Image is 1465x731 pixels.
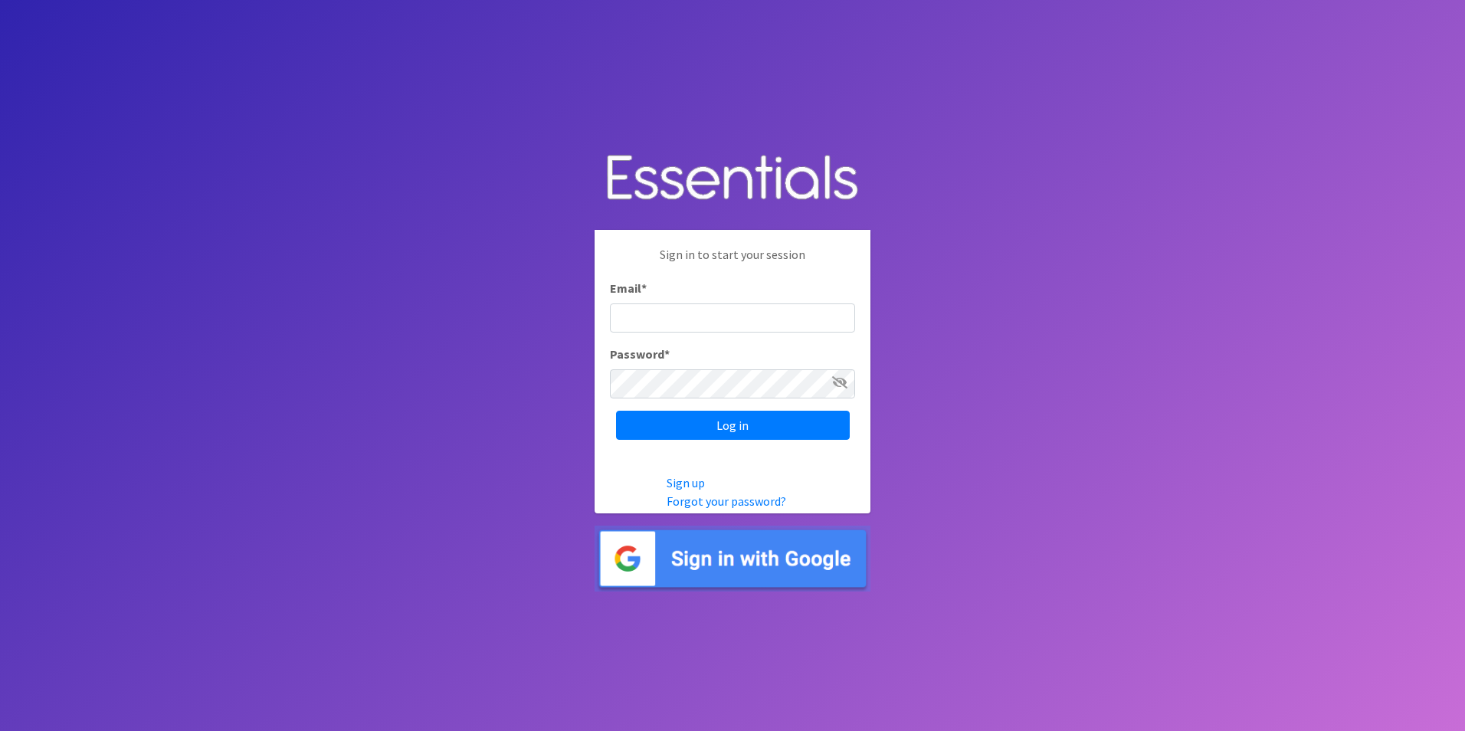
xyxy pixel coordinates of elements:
[595,526,870,592] img: Sign in with Google
[667,475,705,490] a: Sign up
[667,493,786,509] a: Forgot your password?
[641,280,647,296] abbr: required
[595,139,870,218] img: Human Essentials
[610,279,647,297] label: Email
[610,245,855,279] p: Sign in to start your session
[616,411,850,440] input: Log in
[610,345,670,363] label: Password
[664,346,670,362] abbr: required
